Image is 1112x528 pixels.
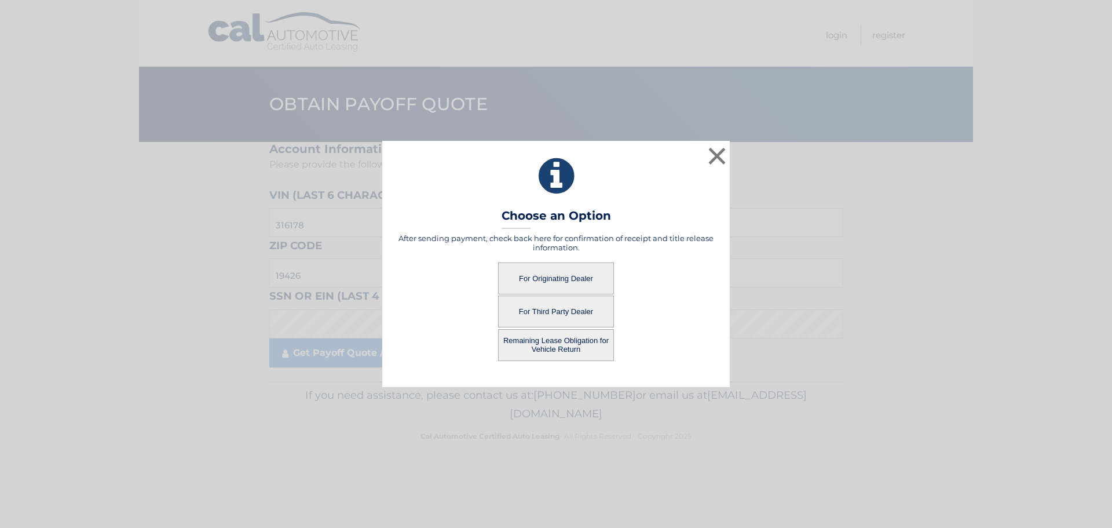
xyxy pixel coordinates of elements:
button: Remaining Lease Obligation for Vehicle Return [498,329,614,361]
button: For Originating Dealer [498,263,614,294]
h3: Choose an Option [502,209,611,229]
h5: After sending payment, check back here for confirmation of receipt and title release information. [397,234,715,252]
button: For Third Party Dealer [498,296,614,327]
button: × [705,144,729,167]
